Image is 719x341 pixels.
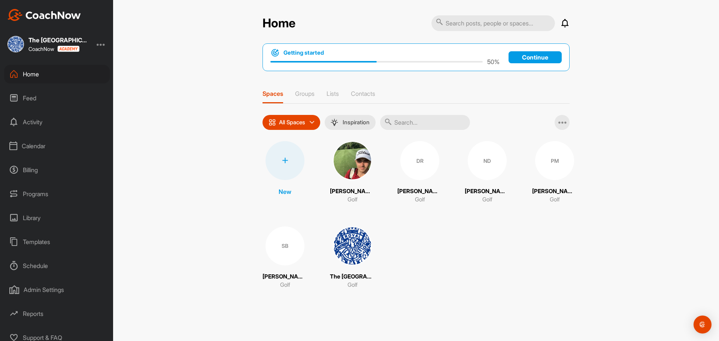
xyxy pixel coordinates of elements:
[263,273,307,281] p: [PERSON_NAME]
[333,141,372,180] img: square_882de4ebb19c88919f04d33ca395b1f0.jpg
[380,115,470,130] input: Search...
[397,187,442,196] p: [PERSON_NAME]
[4,256,110,275] div: Schedule
[4,89,110,107] div: Feed
[263,90,283,97] p: Spaces
[57,46,79,52] img: CoachNow acadmey
[348,195,358,204] p: Golf
[532,141,577,204] a: PM[PERSON_NAME]Golf
[280,281,290,289] p: Golf
[468,141,507,180] div: ND
[7,36,24,52] img: square_21a52c34a1b27affb0df1d7893c918db.jpg
[4,208,110,227] div: Library
[266,226,304,265] div: SB
[279,187,291,196] p: New
[348,281,358,289] p: Golf
[28,46,79,52] div: CoachNow
[4,304,110,323] div: Reports
[28,37,88,43] div: The [GEOGRAPHIC_DATA]
[465,187,510,196] p: [PERSON_NAME]
[269,119,276,126] img: icon
[487,57,500,66] p: 50 %
[509,51,562,63] a: Continue
[550,195,560,204] p: Golf
[283,49,324,57] h1: Getting started
[331,119,338,126] img: menuIcon
[330,141,375,204] a: [PERSON_NAME]Golf
[330,226,375,289] a: The [GEOGRAPHIC_DATA]Golf
[333,226,372,265] img: square_21a52c34a1b27affb0df1d7893c918db.jpg
[279,119,305,125] p: All Spaces
[263,16,295,31] h2: Home
[465,141,510,204] a: ND[PERSON_NAME]Golf
[482,195,492,204] p: Golf
[4,137,110,155] div: Calendar
[400,141,439,180] div: DR
[330,273,375,281] p: The [GEOGRAPHIC_DATA]
[4,161,110,179] div: Billing
[535,141,574,180] div: PM
[7,9,81,21] img: CoachNow
[4,185,110,203] div: Programs
[4,113,110,131] div: Activity
[431,15,555,31] input: Search posts, people or spaces...
[351,90,375,97] p: Contacts
[4,280,110,299] div: Admin Settings
[330,187,375,196] p: [PERSON_NAME]
[270,48,280,57] img: bullseye
[327,90,339,97] p: Lists
[397,141,442,204] a: DR[PERSON_NAME]Golf
[694,316,712,334] div: Open Intercom Messenger
[532,187,577,196] p: [PERSON_NAME]
[4,232,110,251] div: Templates
[343,119,370,125] p: Inspiration
[4,65,110,83] div: Home
[415,195,425,204] p: Golf
[263,226,307,289] a: SB[PERSON_NAME]Golf
[295,90,315,97] p: Groups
